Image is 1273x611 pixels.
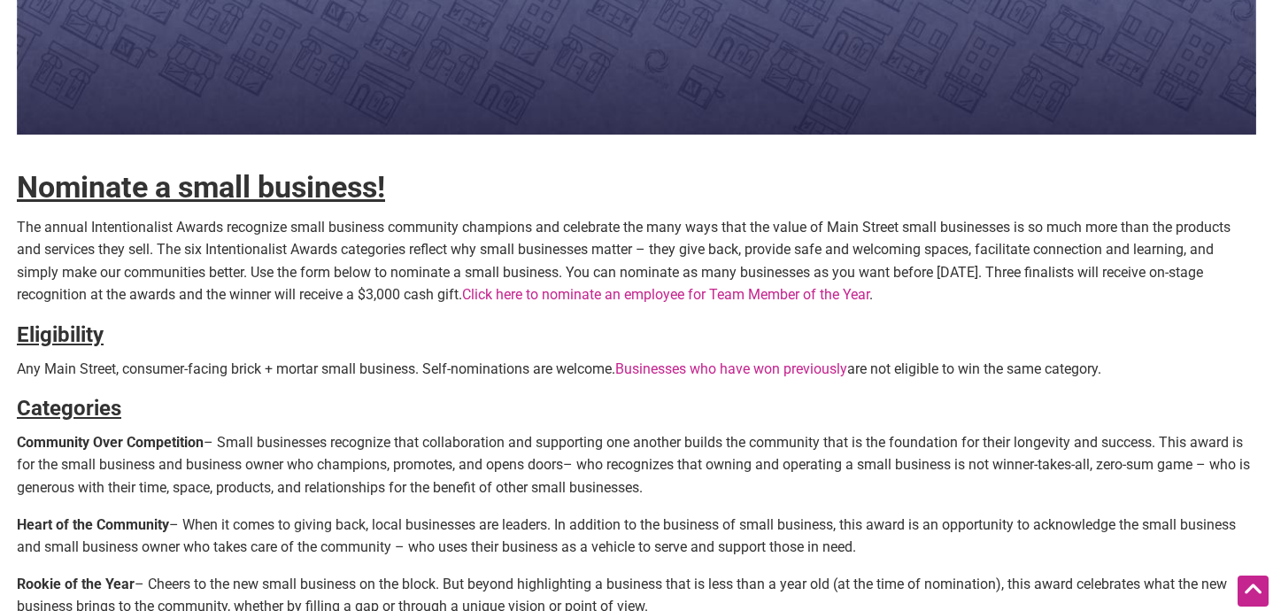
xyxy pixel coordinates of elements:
[17,169,385,205] strong: Nominate a small business!
[462,286,869,303] a: Click here to nominate an employee for Team Member of the Year
[17,576,135,592] strong: Rookie of the Year
[17,434,204,451] strong: Community Over Competition
[615,360,847,377] a: Businesses who have won previously
[17,396,121,421] strong: Categories
[17,514,1256,559] p: – When it comes to giving back, local businesses are leaders. In addition to the business of smal...
[17,322,104,347] strong: Eligibility
[17,216,1256,306] p: The annual Intentionalist Awards recognize small business community champions and celebrate the m...
[1238,576,1269,607] div: Scroll Back to Top
[17,358,1256,381] p: Any Main Street, consumer-facing brick + mortar small business. Self-nominations are welcome. are...
[17,431,1256,499] p: – Small businesses recognize that collaboration and supporting one another builds the community t...
[17,516,169,533] strong: Heart of the Community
